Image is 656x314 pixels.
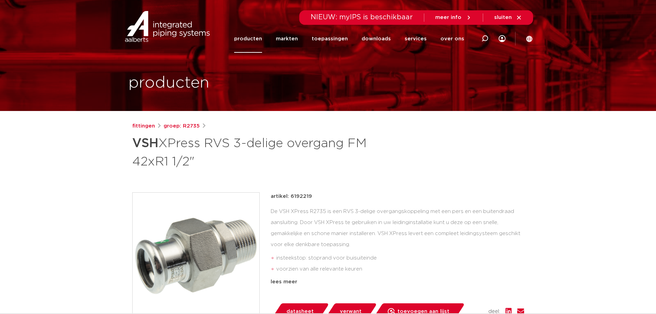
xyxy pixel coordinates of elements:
a: sluiten [494,14,522,21]
a: over ons [440,25,464,53]
a: fittingen [132,122,155,130]
h1: producten [128,72,209,94]
li: insteekstop: stoprand voor buisuiteinde [276,253,524,264]
a: services [405,25,427,53]
div: my IPS [499,25,506,53]
nav: Menu [234,25,464,53]
a: producten [234,25,262,53]
a: toepassingen [312,25,348,53]
span: sluiten [494,15,512,20]
span: meer info [435,15,461,20]
p: artikel: 6192219 [271,192,312,201]
span: NIEUW: myIPS is beschikbaar [311,14,413,21]
div: De VSH XPress R2735 is een RVS 3-delige overgangskoppeling met een pers en een buitendraad aanslu... [271,206,524,275]
strong: VSH [132,137,158,150]
li: Leak Before Pressed-functie [276,275,524,286]
a: meer info [435,14,472,21]
a: groep: R2735 [164,122,200,130]
a: downloads [362,25,391,53]
a: markten [276,25,298,53]
li: voorzien van alle relevante keuren [276,264,524,275]
h1: XPress RVS 3-delige overgang FM 42xR1 1/2" [132,133,391,170]
div: lees meer [271,278,524,286]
